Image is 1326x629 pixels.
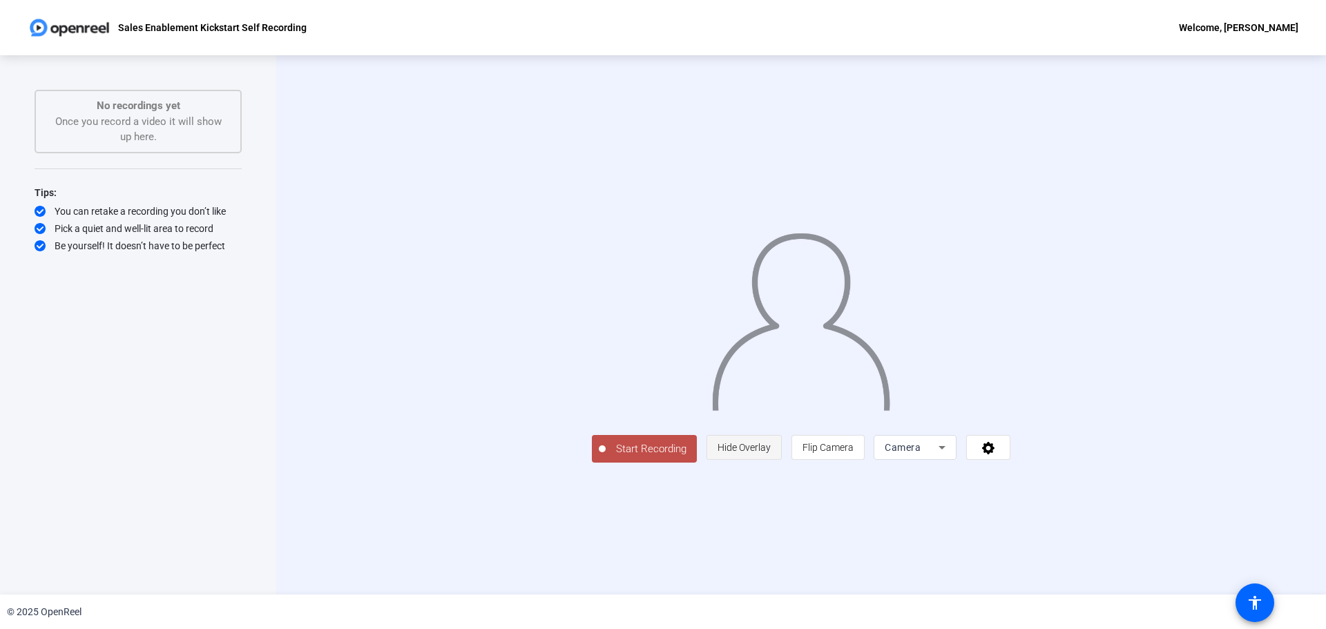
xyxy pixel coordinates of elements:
[718,442,771,453] span: Hide Overlay
[606,441,697,457] span: Start Recording
[28,14,111,41] img: OpenReel logo
[1179,19,1298,36] div: Welcome, [PERSON_NAME]
[35,184,242,201] div: Tips:
[35,204,242,218] div: You can retake a recording you don’t like
[35,222,242,235] div: Pick a quiet and well-lit area to record
[50,98,227,145] div: Once you record a video it will show up here.
[1247,594,1263,611] mat-icon: accessibility
[35,239,242,253] div: Be yourself! It doesn’t have to be perfect
[118,19,307,36] p: Sales Enablement Kickstart Self Recording
[791,435,865,460] button: Flip Camera
[711,222,892,411] img: overlay
[885,442,921,453] span: Camera
[50,98,227,114] p: No recordings yet
[7,605,81,619] div: © 2025 OpenReel
[707,435,782,460] button: Hide Overlay
[592,435,697,463] button: Start Recording
[803,442,854,453] span: Flip Camera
